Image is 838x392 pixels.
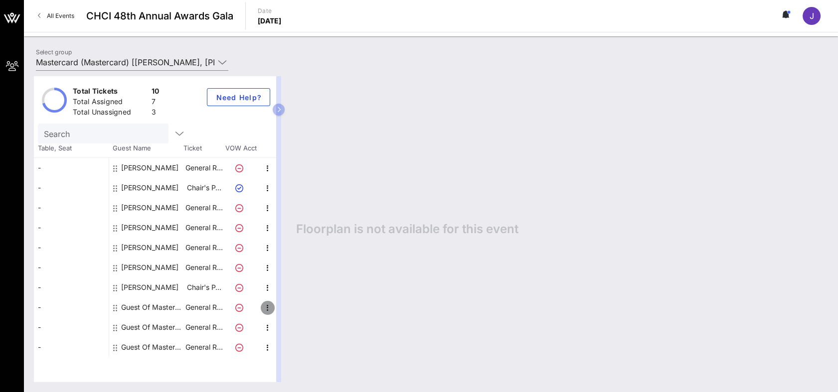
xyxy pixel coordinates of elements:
div: Mercedes Garcia [121,277,178,297]
div: Guest Of Mastercard [121,317,184,337]
div: - [34,317,109,337]
div: 7 [152,97,160,109]
p: [DATE] [258,16,282,26]
label: Select group [36,48,72,56]
p: General R… [184,238,224,258]
span: Floorplan is not available for this event [296,222,518,237]
div: - [34,178,109,198]
p: General R… [184,337,224,357]
div: 3 [152,107,160,120]
p: Date [258,6,282,16]
p: General R… [184,258,224,277]
p: General R… [184,158,224,178]
p: Chair's P… [184,178,224,198]
div: Guest Of Mastercard [121,337,184,357]
div: 10 [152,86,160,99]
span: Ticket [183,143,223,153]
div: Total Unassigned [73,107,148,120]
div: Larry Gonzalez [121,258,178,277]
p: General R… [184,218,224,238]
div: Guest Of Mastercard [121,297,184,317]
div: Total Tickets [73,86,148,99]
p: General R… [184,297,224,317]
div: Juan Garcia [121,198,178,218]
div: Juana Pacheco [121,218,178,238]
div: Total Assigned [73,97,148,109]
div: - [34,258,109,277]
span: CHCI 48th Annual Awards Gala [86,8,233,23]
a: All Events [32,8,80,24]
div: - [34,158,109,178]
div: - [34,238,109,258]
div: - [34,277,109,297]
span: Guest Name [109,143,183,153]
div: Elissa Barbosa [121,158,178,178]
div: J [803,7,821,25]
div: - [34,337,109,357]
div: Jimmy Chow [121,178,178,198]
span: Need Help? [215,93,262,102]
span: All Events [47,12,74,19]
p: General R… [184,198,224,218]
div: Kendra Brown [121,238,178,258]
span: VOW Acct [223,143,258,153]
p: General R… [184,317,224,337]
div: - [34,297,109,317]
span: Table, Seat [34,143,109,153]
span: J [810,11,814,21]
p: Chair's P… [184,277,224,297]
div: - [34,198,109,218]
div: - [34,218,109,238]
button: Need Help? [207,88,270,106]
